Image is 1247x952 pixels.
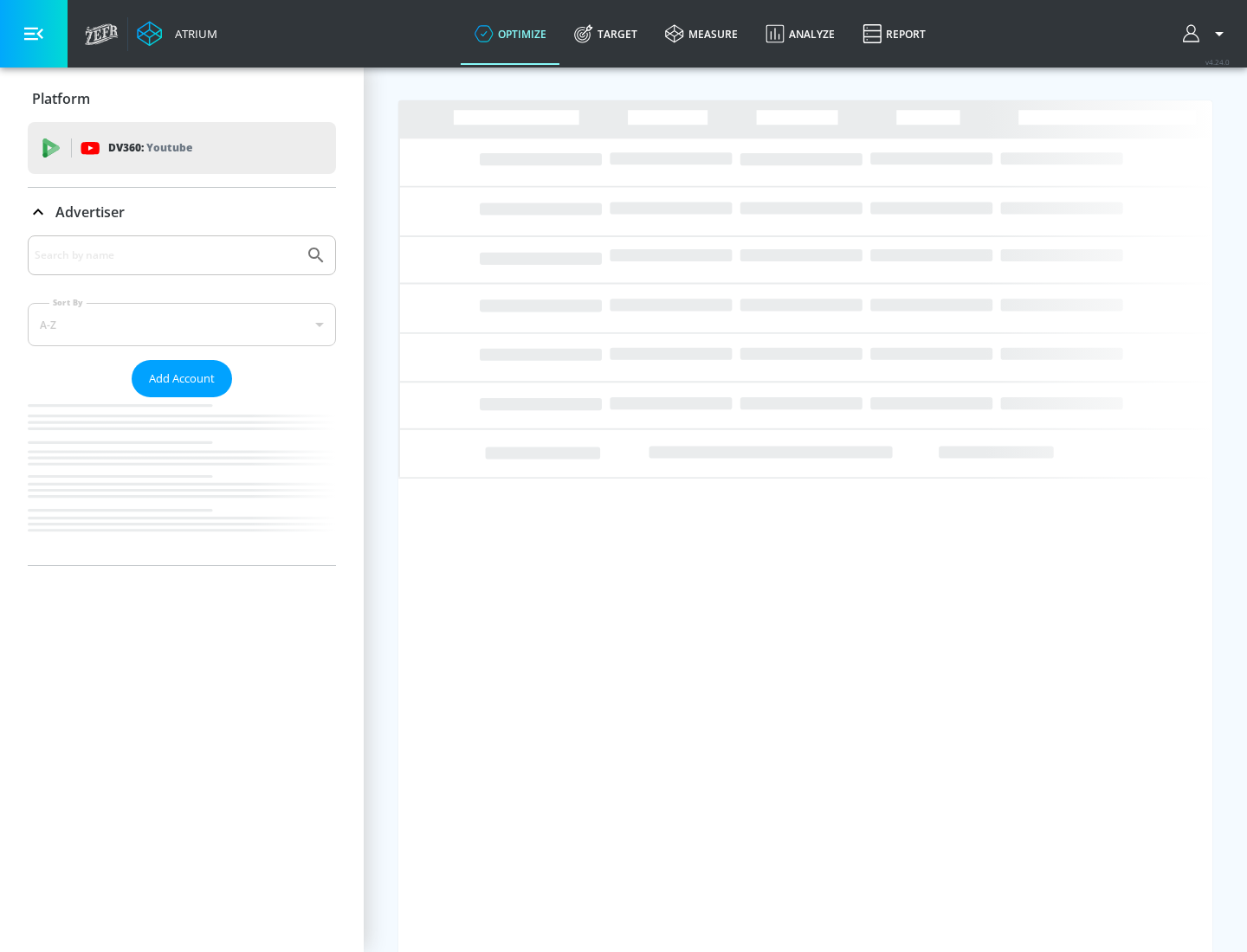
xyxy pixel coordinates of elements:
[32,89,90,108] p: Platform
[28,122,336,174] div: DV360: Youtube
[752,3,849,65] a: Analyze
[146,138,192,157] p: Youtube
[28,188,336,236] div: Advertiser
[149,369,215,389] span: Add Account
[49,297,87,308] label: Sort By
[28,303,336,346] div: A-Z
[35,244,297,267] input: Search by name
[132,360,232,397] button: Add Account
[1205,57,1230,67] span: v 4.24.0
[137,21,217,47] a: Atrium
[651,3,752,65] a: measure
[28,74,336,123] div: Platform
[55,203,125,222] p: Advertiser
[28,397,336,565] nav: list of Advertiser
[28,235,336,565] div: Advertiser
[461,3,560,65] a: optimize
[168,26,217,42] div: Atrium
[560,3,651,65] a: Target
[108,138,192,158] p: DV360:
[849,3,940,65] a: Report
